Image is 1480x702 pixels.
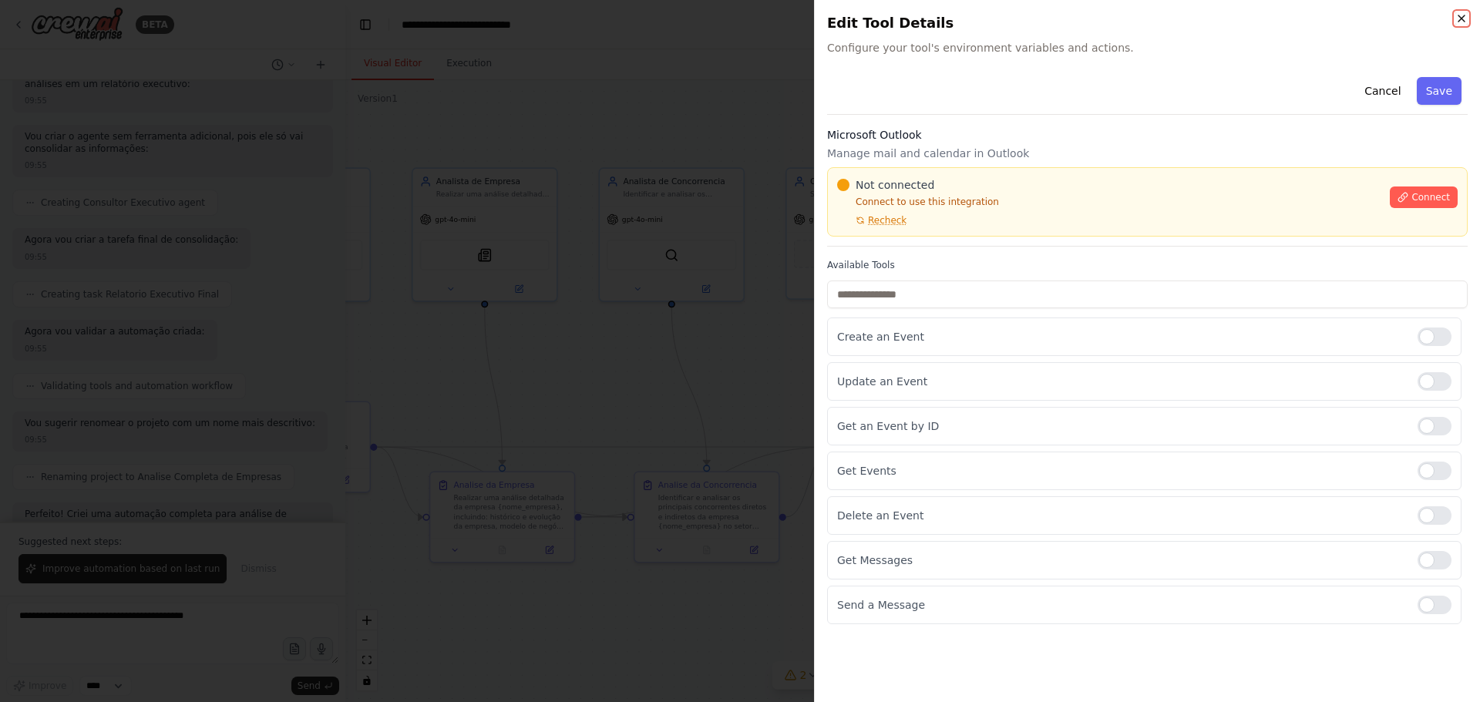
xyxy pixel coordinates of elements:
p: Manage mail and calendar in Outlook [827,146,1468,161]
p: Delete an Event [837,508,1405,523]
p: Get Events [837,463,1405,479]
p: Connect to use this integration [837,196,1381,208]
button: Recheck [837,214,906,227]
span: Connect [1411,191,1450,203]
h2: Edit Tool Details [827,12,1468,34]
button: Connect [1390,186,1458,208]
label: Available Tools [827,259,1468,271]
p: Get Messages [837,553,1405,568]
button: Cancel [1355,77,1410,105]
span: Recheck [868,214,906,227]
p: Get an Event by ID [837,418,1405,434]
h3: Microsoft Outlook [827,127,1468,143]
button: Save [1417,77,1461,105]
p: Update an Event [837,374,1405,389]
span: Not connected [856,177,934,193]
p: Create an Event [837,329,1405,344]
p: Send a Message [837,597,1405,613]
span: Configure your tool's environment variables and actions. [827,40,1468,55]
